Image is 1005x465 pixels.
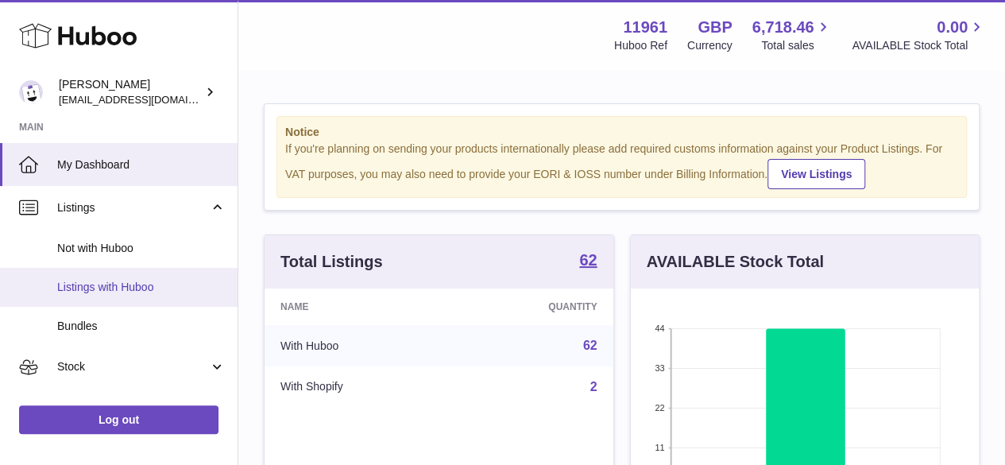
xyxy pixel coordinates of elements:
a: 0.00 AVAILABLE Stock Total [852,17,986,53]
h3: Total Listings [280,251,383,273]
strong: 62 [579,252,597,268]
span: Not with Huboo [57,241,226,256]
td: With Huboo [265,325,452,366]
text: 11 [655,443,664,452]
div: Huboo Ref [614,38,667,53]
div: Currency [687,38,732,53]
strong: GBP [698,17,732,38]
text: 44 [655,324,664,333]
span: 0.00 [937,17,968,38]
span: AVAILABLE Stock Total [852,38,986,53]
strong: Notice [285,125,958,140]
span: 6,718.46 [752,17,814,38]
span: Total sales [761,38,832,53]
span: Stock [57,359,209,374]
div: [PERSON_NAME] [59,77,202,107]
a: 62 [583,339,597,352]
strong: 11961 [623,17,667,38]
th: Quantity [452,289,613,325]
span: Listings with Huboo [57,280,226,295]
span: Bundles [57,319,226,334]
th: Name [265,289,452,325]
a: 2 [590,380,597,393]
text: 33 [655,363,664,373]
img: internalAdmin-11961@internal.huboo.com [19,80,43,104]
a: 62 [579,252,597,271]
span: Listings [57,200,209,215]
span: [EMAIL_ADDRESS][DOMAIN_NAME] [59,93,234,106]
a: View Listings [767,159,865,189]
a: 6,718.46 Total sales [752,17,833,53]
text: 22 [655,403,664,413]
a: Log out [19,405,218,434]
h3: AVAILABLE Stock Total [647,251,824,273]
span: My Dashboard [57,157,226,172]
div: If you're planning on sending your products internationally please add required customs informati... [285,141,958,189]
td: With Shopify [265,366,452,408]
